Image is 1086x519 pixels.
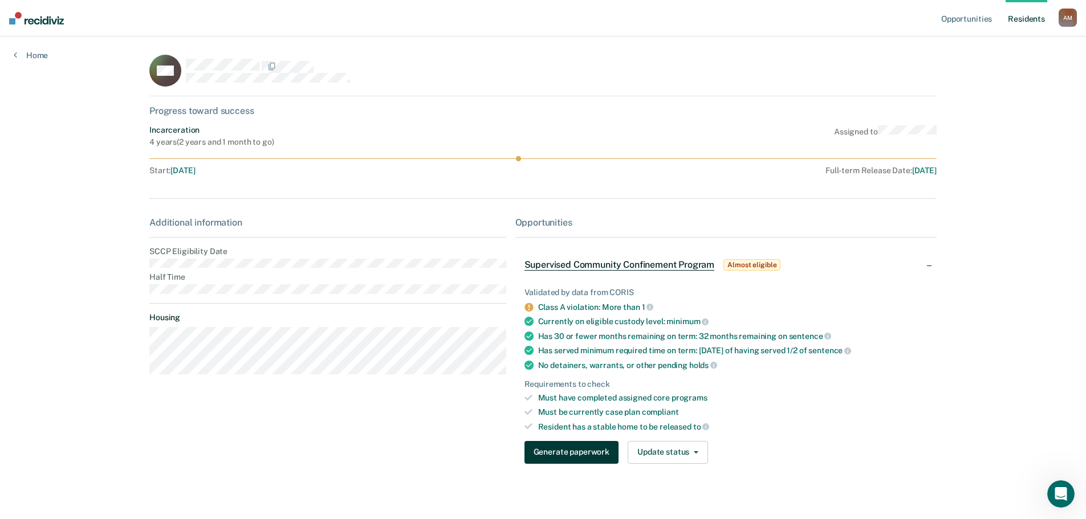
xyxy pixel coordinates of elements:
iframe: Intercom live chat [1047,480,1075,508]
span: [DATE] [170,166,195,175]
button: AM [1059,9,1077,27]
dt: Housing [149,313,506,322]
span: Almost eligible [723,259,780,271]
span: compliant [642,407,679,416]
span: [DATE] [912,166,937,175]
div: Has 30 or fewer months remaining on term: 32 months remaining on [538,331,928,341]
div: Class A violation: More than 1 [538,302,928,312]
div: Assigned to [834,125,937,147]
span: programs [672,393,707,402]
div: Validated by data from CORIS [524,288,928,297]
span: to [693,422,710,431]
dt: Half Time [149,272,506,282]
div: Requirements to check [524,379,928,389]
span: sentence [808,346,851,355]
div: Full-term Release Date : [513,166,937,175]
div: Progress toward success [149,105,937,116]
span: sentence [789,332,832,341]
div: Has served minimum required time on term: [DATE] of having served 1/2 of [538,345,928,355]
dt: SCCP Eligibility Date [149,247,506,256]
span: Supervised Community Confinement Program [524,259,715,271]
div: Resident has a stable home to be released [538,422,928,432]
button: Generate paperwork [524,441,619,464]
div: No detainers, warrants, or other pending [538,360,928,370]
a: Navigate to form link [524,441,623,464]
div: Must be currently case plan [538,407,928,417]
span: holds [689,361,717,370]
span: minimum [666,317,709,326]
div: Incarceration [149,125,274,135]
div: Opportunities [515,217,937,228]
div: Currently on eligible custody level: [538,316,928,326]
div: 4 years ( 2 years and 1 month to go ) [149,137,274,147]
div: A M [1059,9,1077,27]
div: Must have completed assigned core [538,393,928,403]
button: Update status [628,441,708,464]
div: Additional information [149,217,506,228]
div: Start : [149,166,508,175]
a: Home [14,50,48,60]
div: Supervised Community Confinement ProgramAlmost eligible [515,247,937,283]
img: Recidiviz [9,12,64,24]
